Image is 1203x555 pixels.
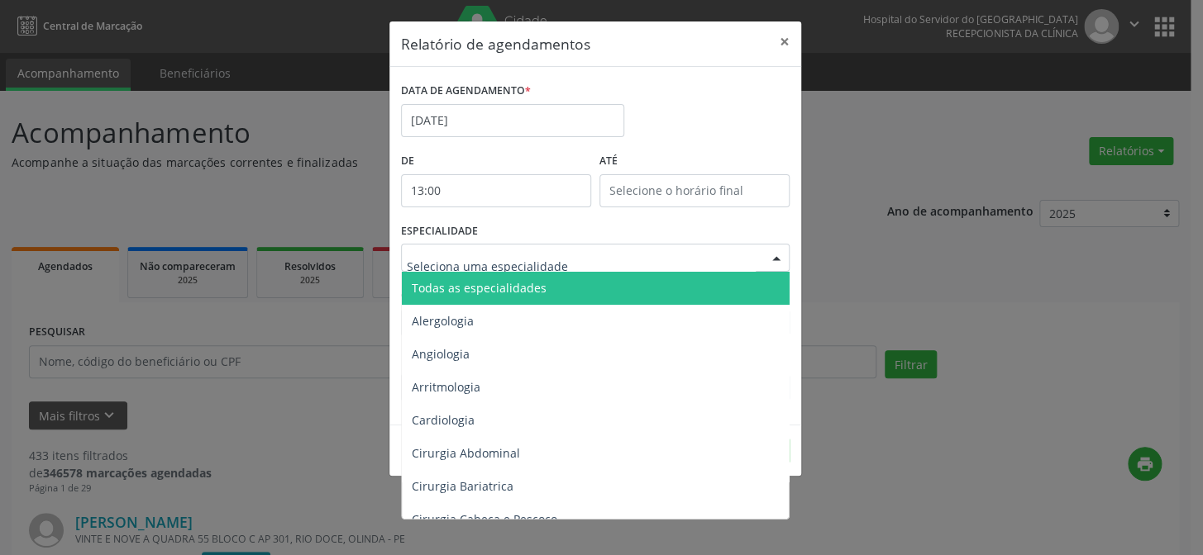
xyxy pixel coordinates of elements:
[599,174,790,207] input: Selecione o horário final
[401,78,531,104] label: DATA DE AGENDAMENTO
[401,33,590,55] h5: Relatório de agendamentos
[412,478,513,494] span: Cirurgia Bariatrica
[412,511,557,527] span: Cirurgia Cabeça e Pescoço
[401,219,478,244] label: ESPECIALIDADE
[407,249,756,282] input: Seleciona uma especialidade
[768,21,801,62] button: Close
[412,346,470,362] span: Angiologia
[412,445,520,461] span: Cirurgia Abdominal
[401,174,591,207] input: Selecione o horário inicial
[412,379,480,395] span: Arritmologia
[599,149,790,174] label: ATÉ
[412,412,475,428] span: Cardiologia
[401,149,591,174] label: De
[412,313,474,329] span: Alergologia
[412,280,547,296] span: Todas as especialidades
[401,104,624,137] input: Selecione uma data ou intervalo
